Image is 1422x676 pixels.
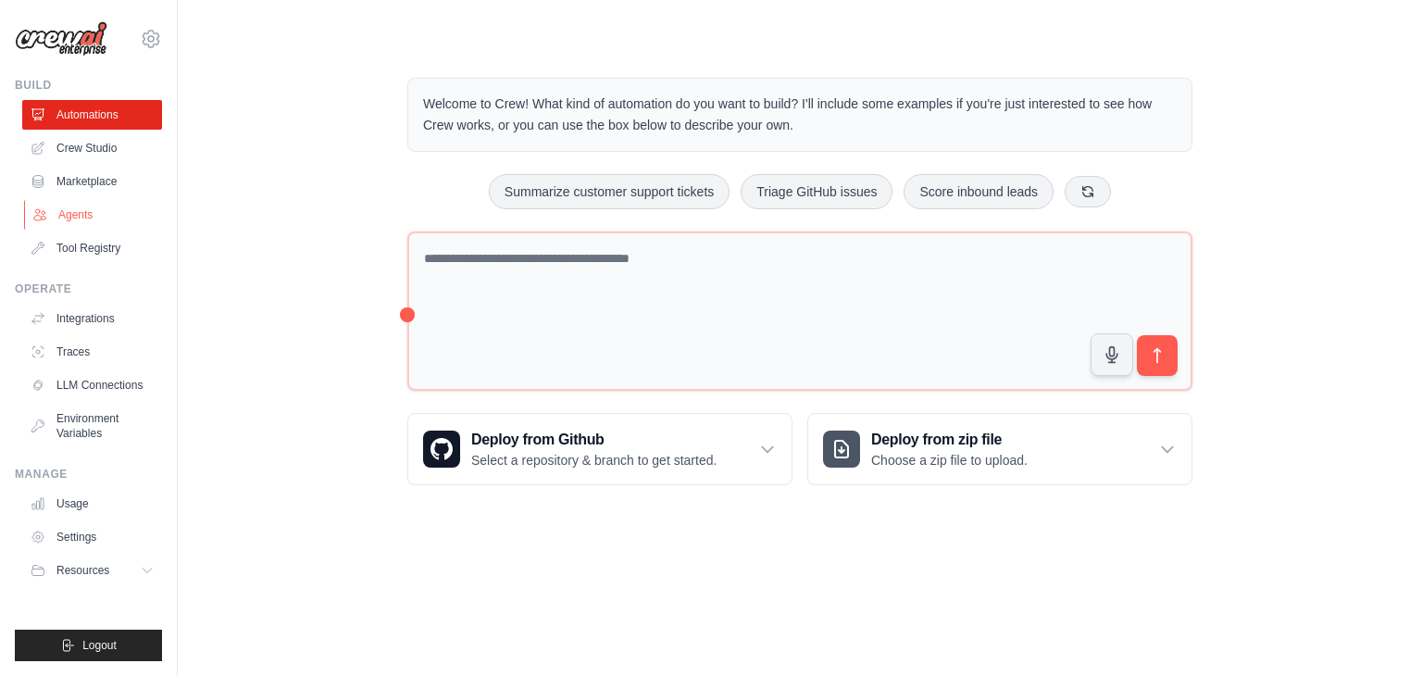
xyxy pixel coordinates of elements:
[471,451,717,469] p: Select a repository & branch to get started.
[22,556,162,585] button: Resources
[22,404,162,448] a: Environment Variables
[741,174,892,209] button: Triage GitHub issues
[15,78,162,93] div: Build
[22,100,162,130] a: Automations
[871,429,1028,451] h3: Deploy from zip file
[22,337,162,367] a: Traces
[22,167,162,196] a: Marketplace
[871,451,1028,469] p: Choose a zip file to upload.
[15,21,107,56] img: Logo
[22,522,162,552] a: Settings
[423,94,1177,136] p: Welcome to Crew! What kind of automation do you want to build? I'll include some examples if you'...
[15,630,162,661] button: Logout
[15,467,162,482] div: Manage
[82,638,117,653] span: Logout
[22,133,162,163] a: Crew Studio
[24,200,164,230] a: Agents
[904,174,1054,209] button: Score inbound leads
[15,282,162,296] div: Operate
[489,174,730,209] button: Summarize customer support tickets
[471,429,717,451] h3: Deploy from Github
[22,370,162,400] a: LLM Connections
[56,563,109,578] span: Resources
[22,233,162,263] a: Tool Registry
[22,304,162,333] a: Integrations
[22,489,162,519] a: Usage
